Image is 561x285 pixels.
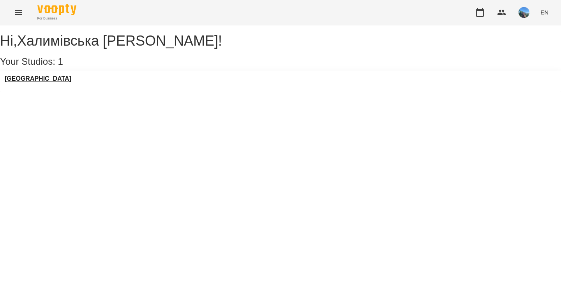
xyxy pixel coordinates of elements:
span: For Business [37,16,76,21]
img: a7d4f18d439b15bc62280586adbb99de.jpg [519,7,529,18]
a: [GEOGRAPHIC_DATA] [5,75,71,82]
img: Voopty Logo [37,4,76,15]
span: EN [540,8,549,16]
button: Menu [9,3,28,22]
button: EN [537,5,552,19]
span: 1 [58,56,63,67]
